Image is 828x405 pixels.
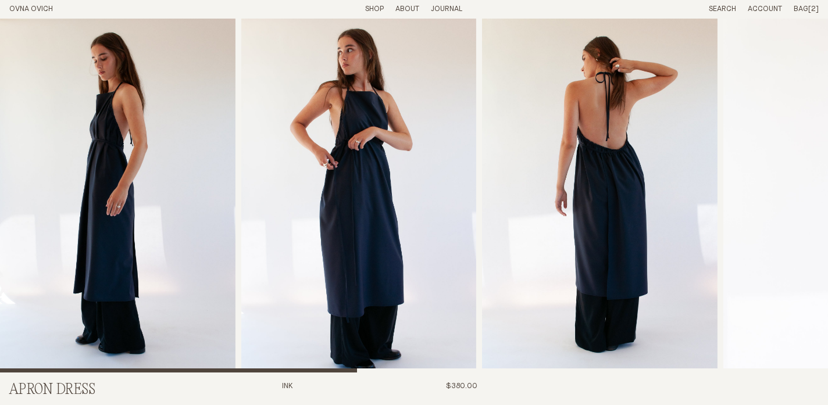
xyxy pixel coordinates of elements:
img: Apron Dress [241,19,477,372]
span: [2] [808,5,819,13]
div: 3 / 8 [482,19,718,372]
a: Journal [431,5,462,13]
summary: About [395,5,419,15]
img: Apron Dress [482,19,718,372]
span: Bag [794,5,808,13]
h2: Apron Dress [9,382,205,399]
a: Shop [365,5,384,13]
div: 2 / 8 [241,19,477,372]
a: Home [9,5,53,13]
span: $380.00 [446,382,477,390]
a: Account [748,5,782,13]
a: Search [709,5,736,13]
